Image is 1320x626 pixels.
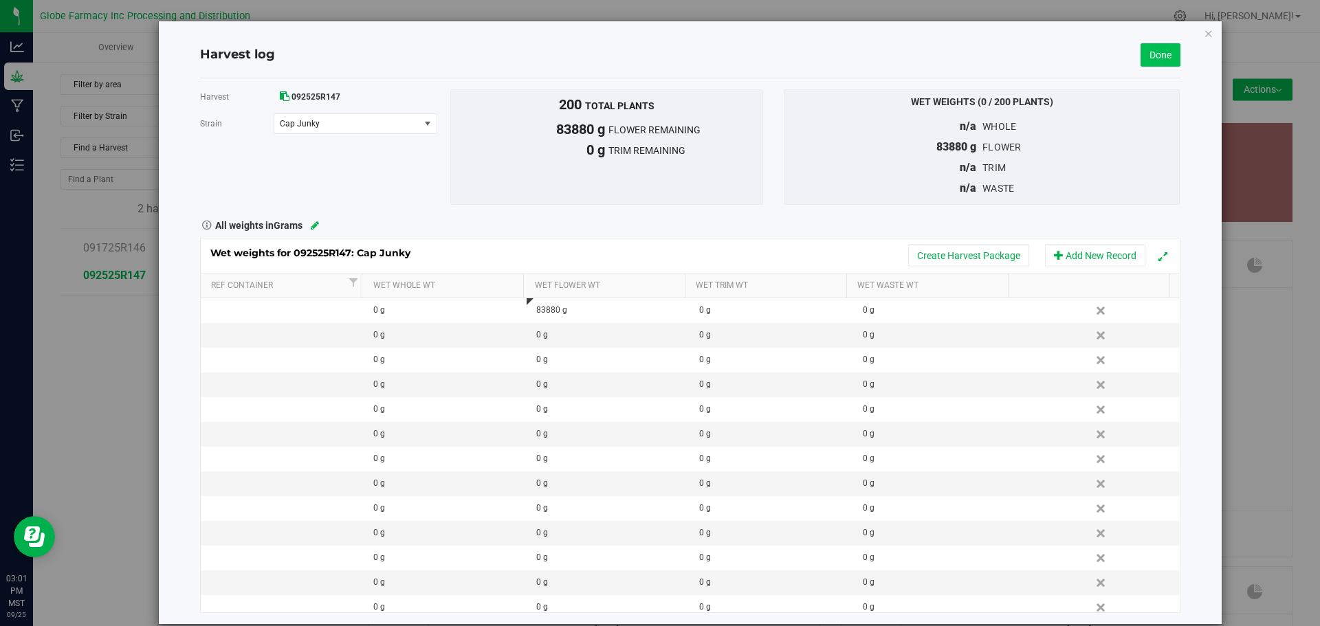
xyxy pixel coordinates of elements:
[559,96,582,113] span: 200
[373,304,526,317] div: 0 g
[536,304,689,317] div: 83880 g
[451,139,608,160] span: 0 g
[536,502,689,515] div: 0 g
[1092,599,1112,616] a: Delete
[536,403,689,416] div: 0 g
[536,353,689,366] div: 0 g
[1141,43,1180,67] a: Done
[863,601,1015,614] div: 0 g
[373,280,518,291] a: Wet Whole Wt
[373,378,526,391] div: 0 g
[536,328,689,342] div: 0 g
[982,183,1014,194] span: waste
[699,353,852,366] div: 0 g
[280,119,408,128] span: Cap Junky
[982,142,1022,153] span: flower
[982,121,1016,132] span: whole
[699,452,852,465] div: 0 g
[699,601,852,614] div: 0 g
[978,96,1053,107] span: (0 / 200 plants)
[536,526,689,539] div: 0 g
[274,220,302,231] span: Grams
[699,427,852,440] div: 0 g
[1092,475,1112,493] a: Delete
[345,273,362,291] a: Filter
[696,280,841,291] a: Wet Trim Wt
[200,92,229,102] span: Harvest
[863,304,1015,317] div: 0 g
[585,100,654,111] span: total plants
[699,551,852,564] div: 0 g
[863,427,1015,440] div: 0 g
[536,601,689,614] div: 0 g
[536,378,689,391] div: 0 g
[699,328,852,342] div: 0 g
[1092,326,1112,344] a: Delete
[1092,425,1112,443] a: Delete
[536,452,689,465] div: 0 g
[699,576,852,589] div: 0 g
[863,477,1015,490] div: 0 g
[608,144,762,158] span: trim remaining
[536,551,689,564] div: 0 g
[1092,376,1112,394] a: Delete
[210,247,424,259] span: Wet weights for 092525R147: Cap Junky
[863,353,1015,366] div: 0 g
[863,502,1015,515] div: 0 g
[451,119,608,139] span: 83880 g
[699,304,852,317] div: 0 g
[863,576,1015,589] div: 0 g
[699,378,852,391] div: 0 g
[200,46,275,64] h4: Harvest log
[1092,524,1112,542] a: Delete
[1092,351,1112,369] a: Delete
[536,477,689,490] div: 0 g
[1153,246,1173,266] button: Expand
[699,403,852,416] div: 0 g
[373,328,526,342] div: 0 g
[863,551,1015,564] div: 0 g
[863,403,1015,416] div: 0 g
[373,427,526,440] div: 0 g
[536,576,689,589] div: 0 g
[982,162,1006,173] span: trim
[1092,500,1112,517] a: Delete
[215,215,302,233] strong: All weights in
[699,502,852,515] div: 0 g
[863,526,1015,539] div: 0 g
[419,114,436,133] span: select
[863,452,1015,465] div: 0 g
[535,280,680,291] a: Wet Flower Wt
[1092,549,1112,567] a: Delete
[373,502,526,515] div: 0 g
[211,280,345,291] a: Ref Container
[699,477,852,490] div: 0 g
[699,526,852,539] div: 0 g
[911,96,976,107] span: Wet Weights
[291,92,340,102] span: 092525R147
[373,477,526,490] div: 0 g
[1092,450,1112,468] a: Delete
[863,328,1015,342] div: 0 g
[960,120,976,133] span: n/a
[373,452,526,465] div: 0 g
[373,601,526,614] div: 0 g
[908,244,1029,267] button: Create Harvest Package
[863,378,1015,391] div: 0 g
[960,161,976,174] span: n/a
[373,526,526,539] div: 0 g
[960,181,976,194] span: n/a
[373,353,526,366] div: 0 g
[936,140,976,153] span: 83880 g
[373,551,526,564] div: 0 g
[1092,302,1112,320] a: Delete
[14,516,55,557] iframe: Resource center
[373,403,526,416] div: 0 g
[1045,244,1145,267] button: Add New Record
[1092,401,1112,418] a: Delete
[608,123,762,137] span: flower remaining
[536,427,689,440] div: 0 g
[200,119,222,128] span: Strain
[1092,574,1112,592] a: Delete
[857,280,1002,291] a: Wet Waste Wt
